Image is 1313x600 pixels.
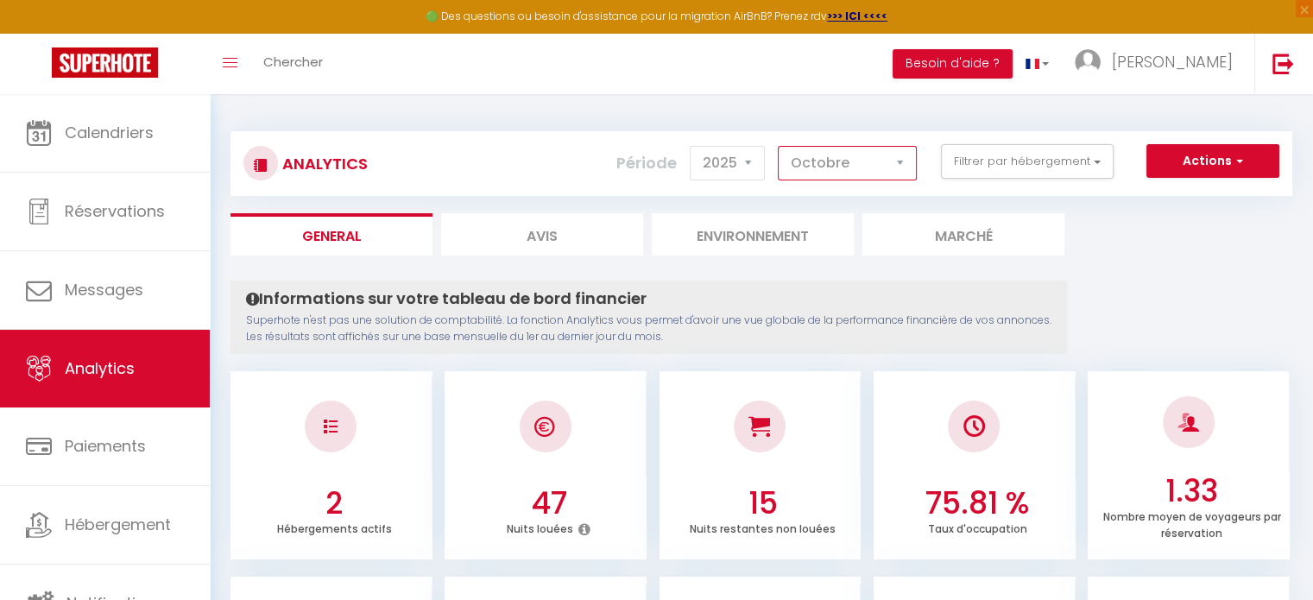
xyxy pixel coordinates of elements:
[246,289,1051,308] h4: Informations sur votre tableau de bord financier
[884,485,1071,521] h3: 75.81 %
[324,420,338,433] img: NO IMAGE
[65,279,143,300] span: Messages
[65,200,165,222] span: Réservations
[507,518,573,536] p: Nuits louées
[278,144,368,183] h3: Analytics
[277,518,392,536] p: Hébergements actifs
[1075,49,1101,75] img: ...
[441,213,643,256] li: Avis
[652,213,854,256] li: Environnement
[52,47,158,78] img: Super Booking
[230,213,432,256] li: General
[616,144,677,182] label: Période
[250,34,336,94] a: Chercher
[65,514,171,535] span: Hébergement
[1098,473,1285,509] h3: 1.33
[65,122,154,143] span: Calendriers
[65,357,135,379] span: Analytics
[241,485,428,521] h3: 2
[669,485,856,521] h3: 15
[928,518,1027,536] p: Taux d'occupation
[893,49,1013,79] button: Besoin d'aide ?
[1272,53,1294,74] img: logout
[455,485,642,521] h3: 47
[862,213,1064,256] li: Marché
[1062,34,1254,94] a: ... [PERSON_NAME]
[1146,144,1279,179] button: Actions
[1102,506,1280,540] p: Nombre moyen de voyageurs par réservation
[65,435,146,457] span: Paiements
[690,518,836,536] p: Nuits restantes non louées
[827,9,887,23] a: >>> ICI <<<<
[263,53,323,71] span: Chercher
[246,313,1051,345] p: Superhote n'est pas une solution de comptabilité. La fonction Analytics vous permet d'avoir une v...
[941,144,1114,179] button: Filtrer par hébergement
[1112,51,1233,73] span: [PERSON_NAME]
